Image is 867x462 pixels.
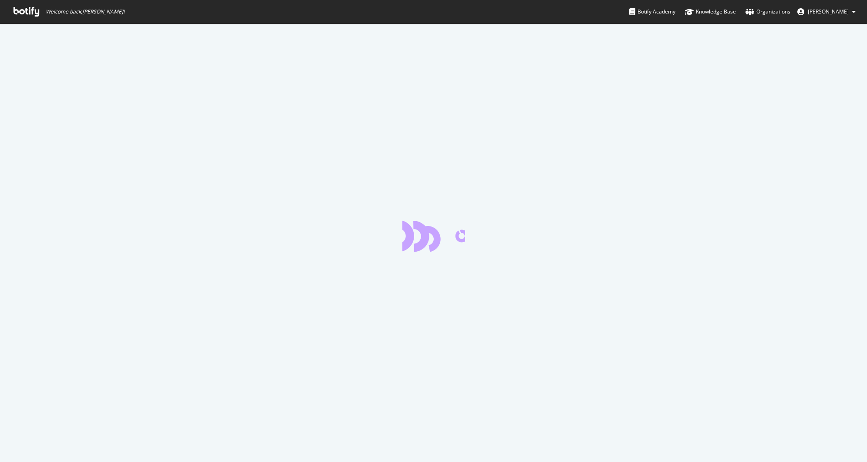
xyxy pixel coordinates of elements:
[790,5,863,19] button: [PERSON_NAME]
[629,7,675,16] div: Botify Academy
[46,8,125,15] span: Welcome back, [PERSON_NAME] !
[746,7,790,16] div: Organizations
[808,8,849,15] span: Trevor Adrian
[402,220,465,252] div: animation
[685,7,736,16] div: Knowledge Base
